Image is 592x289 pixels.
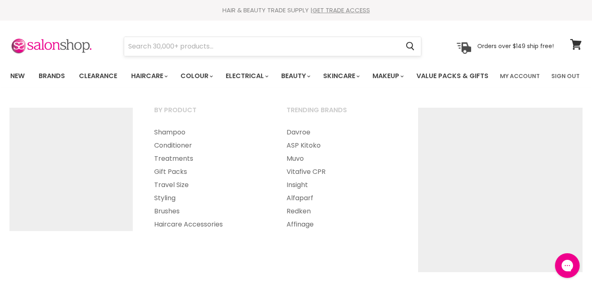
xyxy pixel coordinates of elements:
[366,67,409,85] a: Makeup
[317,67,365,85] a: Skincare
[124,37,399,56] input: Search
[4,64,495,88] ul: Main menu
[276,192,407,205] a: Alfaparf
[144,104,275,124] a: By Product
[144,126,275,231] ul: Main menu
[276,205,407,218] a: Redken
[276,178,407,192] a: Insight
[144,178,275,192] a: Travel Size
[275,67,315,85] a: Beauty
[276,218,407,231] a: Affinage
[546,67,585,85] a: Sign Out
[276,139,407,152] a: ASP Kitoko
[4,67,31,85] a: New
[551,250,584,281] iframe: Gorgias live chat messenger
[174,67,218,85] a: Colour
[276,165,407,178] a: Vitafive CPR
[73,67,123,85] a: Clearance
[144,139,275,152] a: Conditioner
[399,37,421,56] button: Search
[32,67,71,85] a: Brands
[144,165,275,178] a: Gift Packs
[124,37,421,56] form: Product
[495,67,545,85] a: My Account
[410,67,495,85] a: Value Packs & Gifts
[312,6,370,14] a: GET TRADE ACCESS
[220,67,273,85] a: Electrical
[125,67,173,85] a: Haircare
[276,126,407,231] ul: Main menu
[477,42,554,50] p: Orders over $149 ship free!
[276,126,407,139] a: Davroe
[276,104,407,124] a: Trending Brands
[144,152,275,165] a: Treatments
[144,205,275,218] a: Brushes
[144,192,275,205] a: Styling
[144,218,275,231] a: Haircare Accessories
[144,126,275,139] a: Shampoo
[276,152,407,165] a: Muvo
